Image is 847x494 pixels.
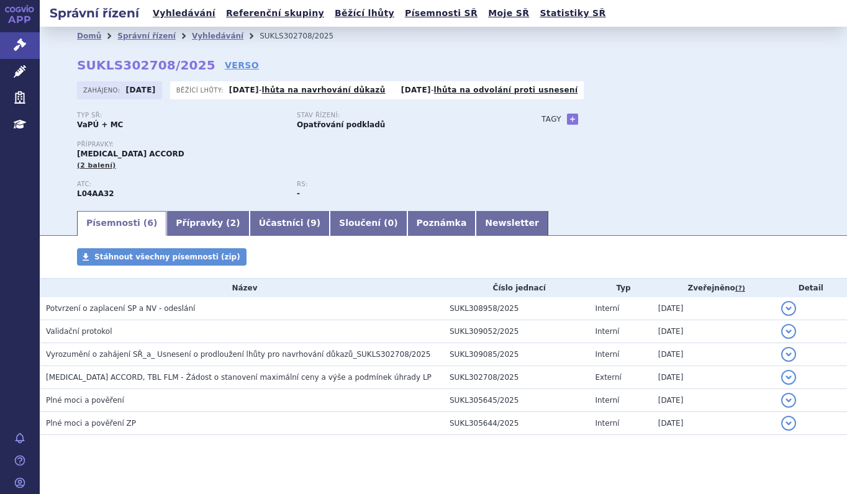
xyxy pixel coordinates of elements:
[331,5,398,22] a: Běžící lhůty
[310,218,317,228] span: 9
[401,86,431,94] strong: [DATE]
[443,297,589,320] td: SUKL308958/2025
[443,412,589,435] td: SUKL305644/2025
[595,373,621,382] span: Externí
[781,301,796,316] button: detail
[192,32,243,40] a: Vyhledávání
[166,211,249,236] a: Přípravky (2)
[735,284,745,293] abbr: (?)
[652,412,775,435] td: [DATE]
[652,366,775,389] td: [DATE]
[297,120,385,129] strong: Opatřování podkladů
[652,343,775,366] td: [DATE]
[781,416,796,431] button: detail
[476,211,548,236] a: Newsletter
[652,320,775,343] td: [DATE]
[117,32,176,40] a: Správní řízení
[484,5,533,22] a: Moje SŘ
[229,85,386,95] p: -
[595,327,619,336] span: Interní
[443,343,589,366] td: SUKL309085/2025
[567,114,578,125] a: +
[781,393,796,408] button: detail
[46,419,136,428] span: Plné moci a pověření ZP
[781,370,796,385] button: detail
[595,419,619,428] span: Interní
[434,86,578,94] a: lhůta na odvolání proti usnesení
[77,161,116,169] span: (2 balení)
[77,120,123,129] strong: VaPÚ + MC
[77,248,247,266] a: Stáhnout všechny písemnosti (zip)
[401,5,481,22] a: Písemnosti SŘ
[147,218,153,228] span: 6
[126,86,156,94] strong: [DATE]
[77,211,166,236] a: Písemnosti (6)
[176,85,226,95] span: Běžící lhůty:
[536,5,609,22] a: Statistiky SŘ
[589,279,651,297] th: Typ
[46,327,112,336] span: Validační protokol
[781,324,796,339] button: detail
[77,141,517,148] p: Přípravky:
[297,112,504,119] p: Stav řízení:
[652,297,775,320] td: [DATE]
[330,211,407,236] a: Sloučení (0)
[225,59,259,71] a: VERSO
[222,5,328,22] a: Referenční skupiny
[260,27,350,45] li: SUKLS302708/2025
[443,389,589,412] td: SUKL305645/2025
[77,112,284,119] p: Typ SŘ:
[595,396,619,405] span: Interní
[77,189,114,198] strong: APREMILAST
[297,181,504,188] p: RS:
[46,304,195,313] span: Potvrzení o zaplacení SP a NV - odeslání
[149,5,219,22] a: Vyhledávání
[652,389,775,412] td: [DATE]
[250,211,330,236] a: Účastníci (9)
[94,253,240,261] span: Stáhnout všechny písemnosti (zip)
[77,58,215,73] strong: SUKLS302708/2025
[46,350,430,359] span: Vyrozumění o zahájení SŘ_a_ Usnesení o prodloužení lhůty pro navrhování důkazů_SUKLS302708/2025
[443,320,589,343] td: SUKL309052/2025
[40,4,149,22] h2: Správní řízení
[46,396,124,405] span: Plné moci a pověření
[407,211,476,236] a: Poznámka
[40,279,443,297] th: Název
[443,279,589,297] th: Číslo jednací
[541,112,561,127] h3: Tagy
[229,86,259,94] strong: [DATE]
[443,366,589,389] td: SUKL302708/2025
[230,218,237,228] span: 2
[262,86,386,94] a: lhůta na navrhování důkazů
[77,181,284,188] p: ATC:
[401,85,578,95] p: -
[77,32,101,40] a: Domů
[652,279,775,297] th: Zveřejněno
[775,279,847,297] th: Detail
[297,189,300,198] strong: -
[595,304,619,313] span: Interní
[83,85,122,95] span: Zahájeno:
[387,218,394,228] span: 0
[46,373,432,382] span: APREMILAST ACCORD, TBL FLM - Žádost o stanovení maximální ceny a výše a podmínek úhrady LP
[595,350,619,359] span: Interní
[781,347,796,362] button: detail
[77,150,184,158] span: [MEDICAL_DATA] ACCORD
